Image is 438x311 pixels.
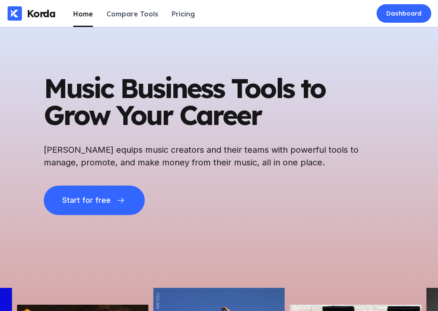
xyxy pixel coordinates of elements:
button: Start for free [44,186,145,215]
div: Dashboard [386,9,422,18]
div: Pricing [172,10,195,18]
div: Home [73,10,93,18]
a: Dashboard [377,4,431,23]
div: Korda [27,7,56,20]
h1: Music Business Tools to Grow Your Career [44,74,347,128]
h2: [PERSON_NAME] equips music creators and their teams with powerful tools to manage, promote, and m... [44,144,364,169]
div: Compare Tools [106,10,158,18]
div: Start for free [62,196,110,205]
